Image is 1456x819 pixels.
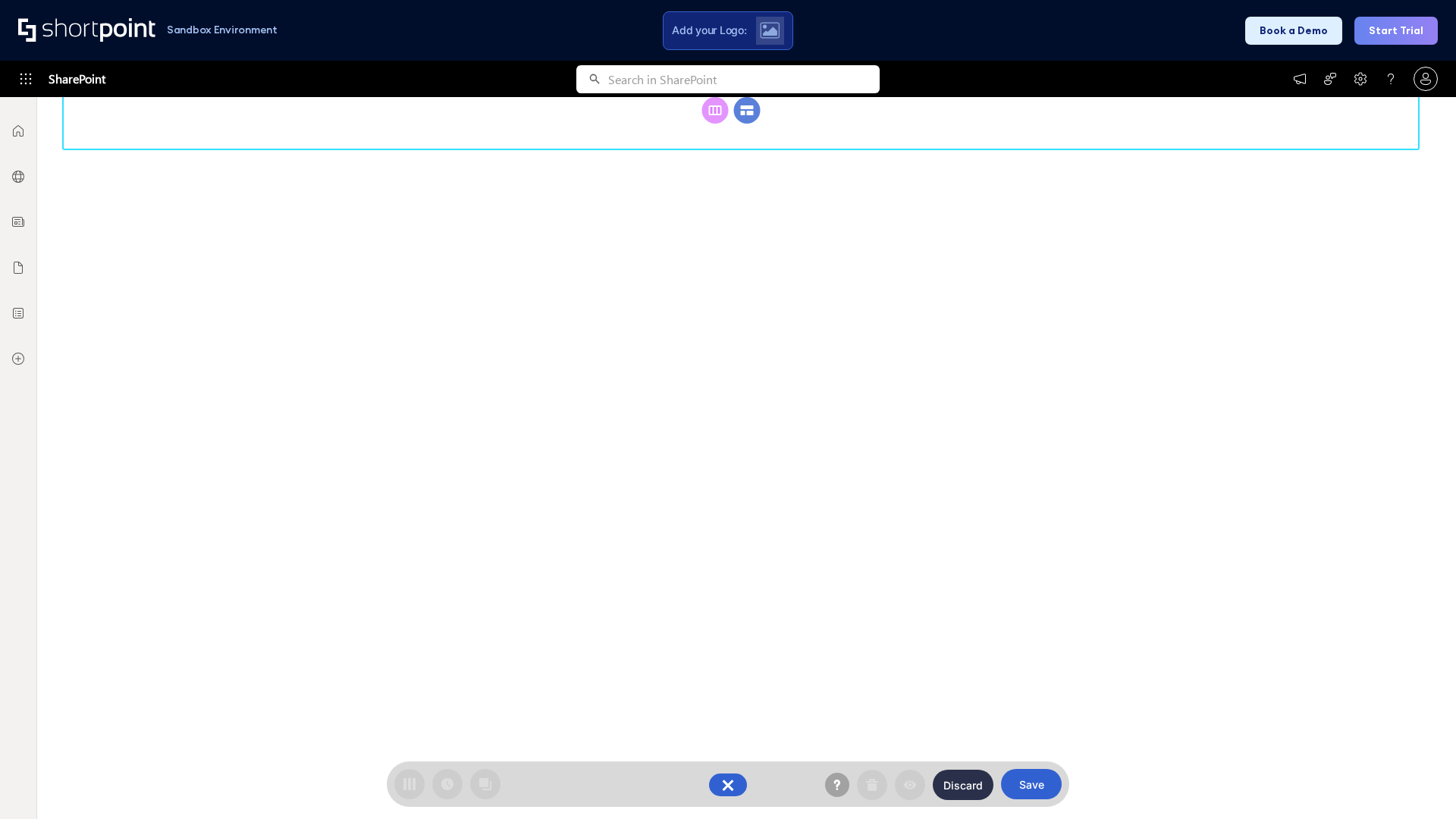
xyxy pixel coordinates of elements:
button: Start Trial [1354,17,1438,45]
button: Discard [933,770,993,800]
img: Upload logo [760,22,780,39]
span: SharePoint [49,61,105,97]
span: Add your Logo: [672,24,746,37]
button: Book a Demo [1245,17,1342,45]
button: Save [1001,769,1062,799]
iframe: Chat Widget [1380,746,1456,819]
h1: Sandbox Environment [167,26,278,34]
input: Search in SharePoint [608,65,880,93]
